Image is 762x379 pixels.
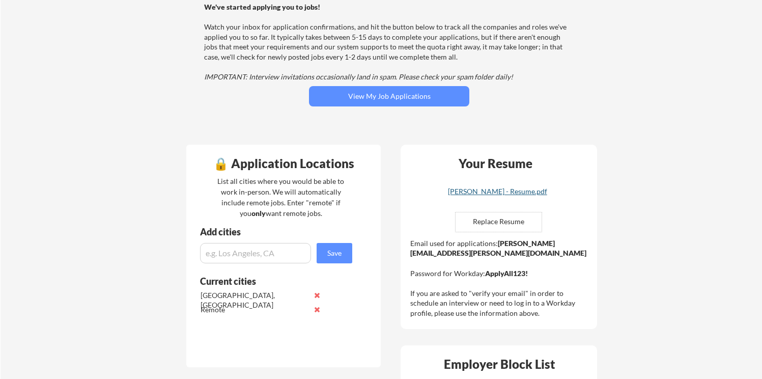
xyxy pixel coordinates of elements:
div: Employer Block List [405,358,594,370]
strong: We've started applying you to jobs! [204,3,320,11]
strong: [PERSON_NAME][EMAIL_ADDRESS][PERSON_NAME][DOMAIN_NAME] [410,239,586,258]
a: [PERSON_NAME] - Resume.pdf [437,188,558,204]
div: Remote [201,305,308,315]
em: IMPORTANT: Interview invitations occasionally land in spam. Please check your spam folder daily! [204,72,513,81]
div: List all cities where you would be able to work in-person. We will automatically include remote j... [211,176,351,219]
button: Save [317,243,352,263]
input: e.g. Los Angeles, CA [200,243,311,263]
div: Current cities [200,277,341,286]
div: Add cities [200,227,355,236]
div: 🔒 Application Locations [189,157,378,170]
div: Your Resume [445,157,546,170]
button: View My Job Applications [309,86,469,106]
strong: ApplyAll123! [485,269,528,278]
div: [GEOGRAPHIC_DATA], [GEOGRAPHIC_DATA] [201,290,308,310]
div: Watch your inbox for application confirmations, and hit the button below to track all the compani... [204,2,571,82]
strong: only [251,209,266,218]
div: Email used for applications: Password for Workday: If you are asked to "verify your email" in ord... [410,238,590,318]
div: [PERSON_NAME] - Resume.pdf [437,188,558,195]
